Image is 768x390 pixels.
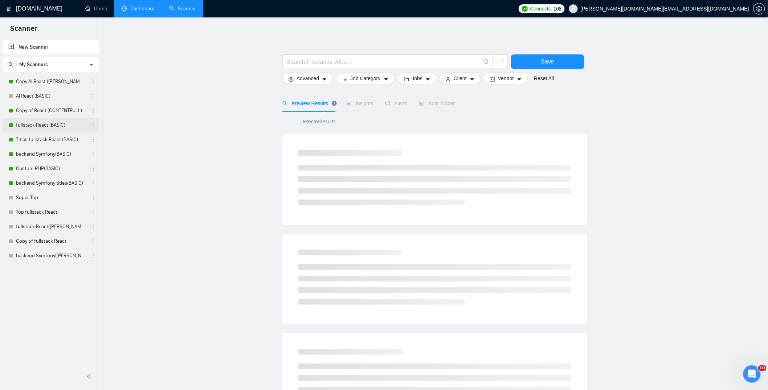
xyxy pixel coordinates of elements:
[498,74,514,82] span: Vendor
[753,3,765,15] button: setting
[282,73,333,84] button: settingAdvancedcaret-down
[16,161,85,176] a: Custom PHP(BASIC)
[3,57,99,263] li: My Scanners
[454,74,467,82] span: Client
[470,77,475,82] span: caret-down
[16,176,85,190] a: backend Symfony titles(BASIC)
[8,40,93,54] a: New Scanner
[322,77,327,82] span: caret-down
[16,205,85,219] a: Top fullstack React
[511,54,584,69] button: Save
[350,74,380,82] span: Job Category
[440,73,481,84] button: userClientcaret-down
[384,77,389,82] span: caret-down
[541,57,554,66] span: Save
[484,73,528,84] button: idcardVendorcaret-down
[497,59,504,66] span: loading
[122,5,155,12] a: dashboardDashboard
[743,365,761,383] iframe: Intercom live chat
[346,101,351,106] span: area-chart
[571,6,576,11] span: user
[385,101,390,106] span: notification
[89,79,95,85] span: holder
[517,77,522,82] span: caret-down
[412,74,423,82] span: Jobs
[753,6,765,12] a: setting
[282,101,287,106] span: search
[398,73,437,84] button: folderJobscaret-down
[553,5,561,13] span: 168
[331,100,338,107] div: Tooltip anchor
[754,6,765,12] span: setting
[425,77,430,82] span: caret-down
[419,101,424,106] span: robot
[346,100,373,106] span: Insights
[89,224,95,230] span: holder
[16,118,85,132] a: fullstack React (BASIC)
[89,195,95,201] span: holder
[336,73,395,84] button: barsJob Categorycaret-down
[419,100,455,106] span: Auto Bidder
[19,57,48,72] span: My Scanners
[85,5,107,12] a: homeHome
[89,137,95,143] span: holder
[404,77,409,82] span: folder
[16,132,85,147] a: Titles fullstack React (BASIC)
[16,249,85,263] a: backend Symfony([PERSON_NAME])
[282,100,335,106] span: Preview Results
[89,166,95,172] span: holder
[446,77,451,82] span: user
[16,219,85,234] a: fullstack React([PERSON_NAME])
[287,57,481,66] input: Search Freelance Jobs...
[342,77,347,82] span: bars
[89,238,95,244] span: holder
[289,77,294,82] span: setting
[490,77,495,82] span: idcard
[16,190,85,205] a: Super Top
[297,74,319,82] span: Advanced
[5,59,17,70] button: search
[89,108,95,114] span: holder
[530,5,552,13] span: Connects:
[16,74,85,89] a: Copy AI React ([PERSON_NAME])
[16,147,85,161] a: backend Symfony(BASIC)
[534,74,554,82] a: Reset All
[522,6,528,12] img: upwork-logo.png
[89,180,95,186] span: holder
[6,3,11,15] img: logo
[169,5,196,12] a: searchScanner
[484,59,489,64] span: info-circle
[4,23,43,38] span: Scanner
[758,365,767,371] span: 10
[16,89,85,103] a: AI React (BASIC)
[16,103,85,118] a: Copy of React (CONTENTFULL)
[89,93,95,99] span: holder
[89,209,95,215] span: holder
[385,100,408,106] span: Alerts
[86,373,94,380] span: double-left
[3,40,99,54] li: New Scanner
[89,151,95,157] span: holder
[89,253,95,259] span: holder
[16,234,85,249] a: Copy of fullstack React
[89,122,95,128] span: holder
[295,118,341,126] span: Detected results
[5,62,16,67] span: search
